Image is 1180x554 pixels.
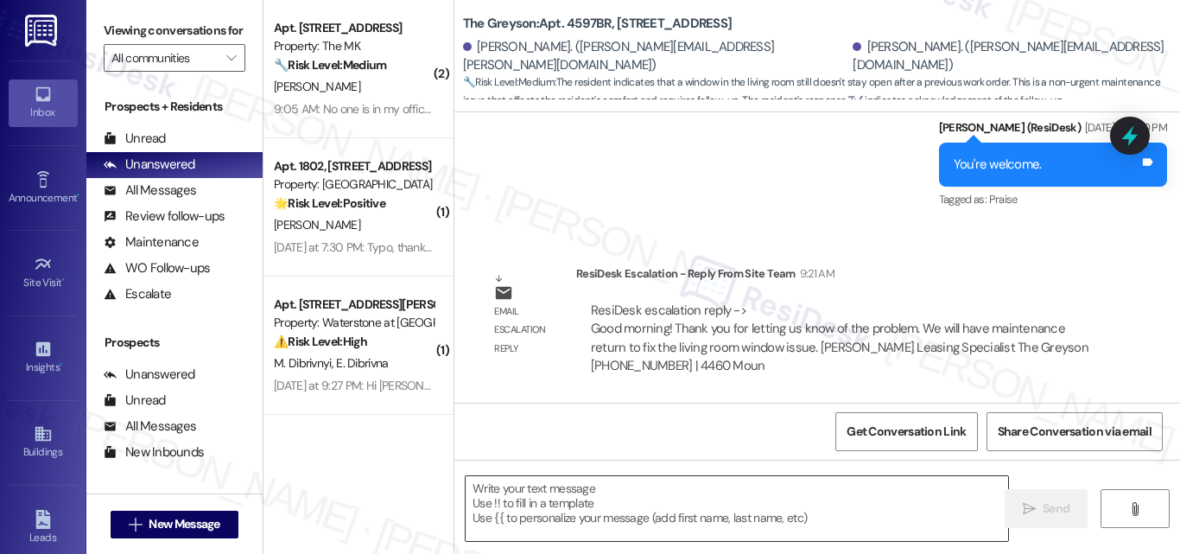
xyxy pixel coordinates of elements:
i:  [226,51,236,65]
span: M. Dibrivnyi [274,355,336,371]
strong: ⚠️ Risk Level: High [274,334,367,349]
strong: 🔧 Risk Level: Medium [463,75,555,89]
span: E. Dibrivna [336,355,388,371]
div: Email escalation reply [494,302,561,358]
div: Escalate [104,285,171,303]
div: All Messages [104,181,196,200]
a: Leads [9,505,78,551]
div: WO Follow-ups [104,259,210,277]
div: Unanswered [104,156,195,174]
i:  [1128,502,1141,516]
img: ResiDesk Logo [25,15,60,47]
div: ResiDesk Escalation - Reply From Site Team [576,264,1107,289]
div: [DATE] at 7:30 PM: Typo, thanks... [274,239,436,255]
div: Unread [104,392,166,410]
div: Residents [86,491,263,509]
span: [PERSON_NAME] [274,79,360,94]
a: Site Visit • [9,250,78,296]
span: New Message [149,515,219,533]
div: Prospects [86,334,263,352]
b: The Greyson: Apt. 4597BR, [STREET_ADDRESS] [463,15,732,33]
button: Send [1005,489,1088,528]
div: [DATE] at 2:00 PM [1081,118,1167,137]
div: Apt. [STREET_ADDRESS][PERSON_NAME] [274,296,434,314]
button: Share Conversation via email [987,412,1163,451]
div: 9:21 AM [796,264,834,283]
div: [PERSON_NAME]. ([PERSON_NAME][EMAIL_ADDRESS][PERSON_NAME][DOMAIN_NAME]) [463,38,848,75]
a: Buildings [9,419,78,466]
strong: 🔧 Risk Level: Medium [274,57,386,73]
label: Viewing conversations for [104,17,245,44]
div: Review follow-ups [104,207,225,226]
strong: 🌟 Risk Level: Positive [274,195,385,211]
button: New Message [111,511,238,538]
div: Tagged as: [939,187,1167,212]
div: All Messages [104,417,196,436]
div: Property: [GEOGRAPHIC_DATA] [274,175,434,194]
div: Prospects + Residents [86,98,263,116]
span: Share Conversation via email [998,423,1151,441]
i:  [1023,502,1036,516]
span: Praise [989,192,1018,207]
div: 9:05 AM: No one is in my office until 11? [274,101,467,117]
button: Get Conversation Link [835,412,977,451]
span: Get Conversation Link [847,423,966,441]
div: [PERSON_NAME]. ([PERSON_NAME][EMAIL_ADDRESS][DOMAIN_NAME]) [853,38,1167,75]
div: Apt. [STREET_ADDRESS] [274,19,434,37]
a: Insights • [9,334,78,381]
a: Inbox [9,80,78,126]
div: [PERSON_NAME] (ResiDesk) [939,118,1167,143]
div: ResiDesk escalation reply -> Good morning! Thank you for letting us know of the problem. We will ... [591,302,1088,374]
span: • [62,274,65,286]
div: You're welcome. [954,156,1042,174]
div: Property: Waterstone at [GEOGRAPHIC_DATA] [274,314,434,332]
div: Property: The MK [274,37,434,55]
span: • [77,189,79,201]
span: Send [1043,500,1069,518]
div: Unread [104,130,166,148]
span: [PERSON_NAME] [274,217,360,232]
i:  [129,518,142,532]
span: : The resident indicates that a window in the living room still doesn't stay open after a previou... [463,73,1180,111]
div: Apt. 1802, [STREET_ADDRESS] [274,157,434,175]
span: • [60,359,62,371]
input: All communities [111,44,218,72]
div: New Inbounds [104,443,204,462]
div: Maintenance [104,233,199,252]
div: Unanswered [104,366,195,384]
